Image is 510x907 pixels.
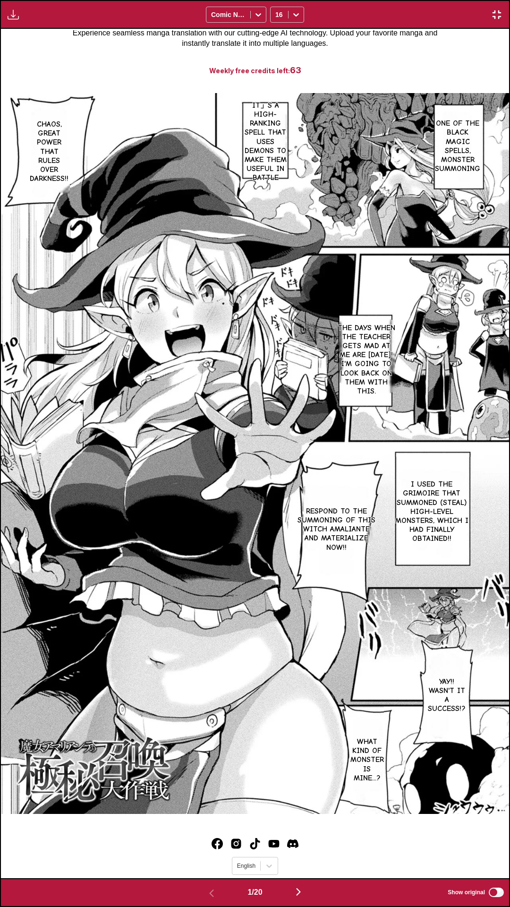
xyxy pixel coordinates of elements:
p: Respond to the summoning of this witch Amaliante and materialize now!! [294,505,380,554]
img: Download translated images [8,9,19,20]
p: I used the grimoire that summoned (steal) high-level monsters, which I had finally obtained!! [391,478,474,545]
p: It」s a high-ranking spell that uses demons to make them useful in battle [241,99,290,185]
p: Chaos, great power that rules over darkness!! [28,118,70,185]
span: 1 / 20 [247,888,262,897]
p: What kind of monster is mine...? [348,736,386,785]
p: Yay!! Wasn't it a success!? [426,676,467,716]
img: Previous page [206,888,217,899]
span: Show original [448,889,485,896]
img: Manga Panel [1,93,509,814]
p: The days when the teacher gets mad at me are [DATE]! I'm going to look back on them with this. [334,322,399,398]
p: One of the Black Magic spells, Monster Summoning [433,117,482,175]
img: Next page [293,886,304,898]
input: Show original [489,888,504,897]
